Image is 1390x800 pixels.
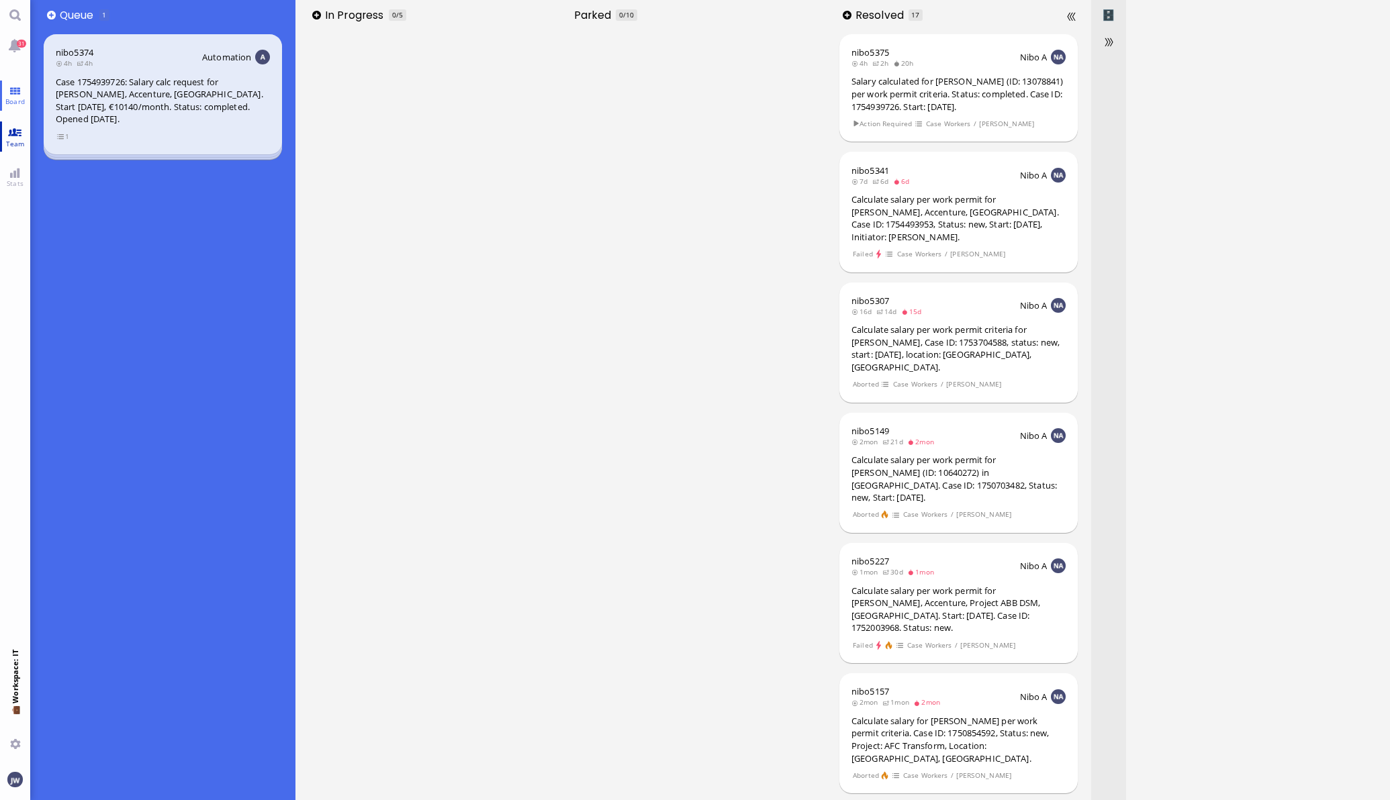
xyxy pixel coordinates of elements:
span: [PERSON_NAME] [956,770,1012,781]
span: / [954,640,958,651]
img: You [7,772,22,787]
span: Queue [60,7,98,23]
span: 16d [851,307,876,316]
button: Add [47,11,56,19]
span: Aborted [852,379,879,390]
div: Calculate salary per work permit criteria for [PERSON_NAME], Case ID: 1753704588, status: new, st... [851,323,1066,373]
span: 1 [102,10,106,19]
span: Parked [574,7,616,23]
span: Case Workers [902,509,948,520]
span: Case Workers [925,118,971,130]
span: [PERSON_NAME] [950,248,1006,260]
span: Archived [1102,7,1115,23]
button: Add [312,11,321,19]
a: nibo5307 [851,295,889,307]
span: / [950,509,954,520]
div: Case 1754939726: Salary calc request for [PERSON_NAME], Accenture, [GEOGRAPHIC_DATA]. Start [DATE... [56,76,270,126]
span: Resolved [855,7,909,23]
span: 30d [882,567,907,577]
img: NA [1051,558,1066,573]
span: 4h [851,58,872,68]
span: 31 [17,40,26,48]
span: Nibo A [1020,560,1048,572]
div: Calculate salary for [PERSON_NAME] per work permit criteria. Case ID: 1750854592, Status: new, Pr... [851,715,1066,764]
span: 7d [851,177,872,186]
a: nibo5157 [851,685,889,697]
button: Add [843,11,851,19]
span: 2mon [851,437,882,446]
span: Failed [852,248,873,260]
span: [PERSON_NAME] [979,118,1035,130]
span: Nibo A [1020,51,1048,63]
a: nibo5227 [851,555,889,567]
a: nibo5341 [851,164,889,177]
span: 17 [911,10,919,19]
span: Case Workers [896,248,942,260]
span: [PERSON_NAME] [960,640,1016,651]
span: / [944,248,948,260]
span: Failed [852,640,873,651]
a: nibo5374 [56,46,93,58]
span: 2mon [851,697,882,707]
span: Case Workers [902,770,948,781]
span: 20h [893,58,918,68]
span: Board [2,97,28,106]
span: [PERSON_NAME] [956,509,1012,520]
span: /5 [396,10,403,19]
span: Nibo A [1020,169,1048,181]
span: 0 [392,10,396,19]
div: Calculate salary per work permit for [PERSON_NAME], Accenture, [GEOGRAPHIC_DATA]. Case ID: 175449... [851,193,1066,243]
div: Calculate salary per work permit for [PERSON_NAME], Accenture, Project ABB DSM, [GEOGRAPHIC_DATA]... [851,585,1066,634]
span: Case Workers [907,640,952,651]
span: Aborted [852,509,879,520]
span: Nibo A [1020,430,1048,442]
a: nibo5375 [851,46,889,58]
span: 1mon [851,567,882,577]
div: Calculate salary per work permit for [PERSON_NAME] (ID: 10640272) in [GEOGRAPHIC_DATA]. Case ID: ... [851,454,1066,503]
span: 1mon [907,567,938,577]
span: /10 [623,10,634,19]
span: 0 [619,10,623,19]
img: NA [1051,50,1066,64]
span: 21d [882,437,907,446]
span: 2h [872,58,893,68]
span: Aborted [852,770,879,781]
span: 2mon [907,437,938,446]
img: NA [1051,168,1066,183]
span: 💼 Workspace: IT [10,703,20,734]
span: Case Workers [892,379,938,390]
span: Automation [202,51,251,63]
span: 1mon [882,697,913,707]
span: In progress [325,7,388,23]
span: view 1 items [56,131,70,142]
span: 4h [77,58,97,68]
span: / [940,379,944,390]
img: NA [1051,689,1066,704]
span: 6d [893,177,914,186]
span: 6d [872,177,893,186]
span: Nibo A [1020,691,1048,703]
img: NA [1051,428,1066,443]
span: 15d [901,307,926,316]
span: / [950,770,954,781]
span: Nibo A [1020,299,1048,311]
a: nibo5149 [851,425,889,437]
span: [PERSON_NAME] [946,379,1002,390]
span: Action Required [852,118,913,130]
img: Aut [255,50,270,64]
span: Team [3,139,28,148]
span: 4h [56,58,77,68]
span: 14d [876,307,901,316]
img: NA [1051,298,1066,313]
span: Stats [3,179,27,188]
div: Salary calculated for [PERSON_NAME] (ID: 13078841) per work permit criteria. Status: completed. C... [851,75,1066,113]
span: / [973,118,977,130]
span: 2mon [913,697,944,707]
